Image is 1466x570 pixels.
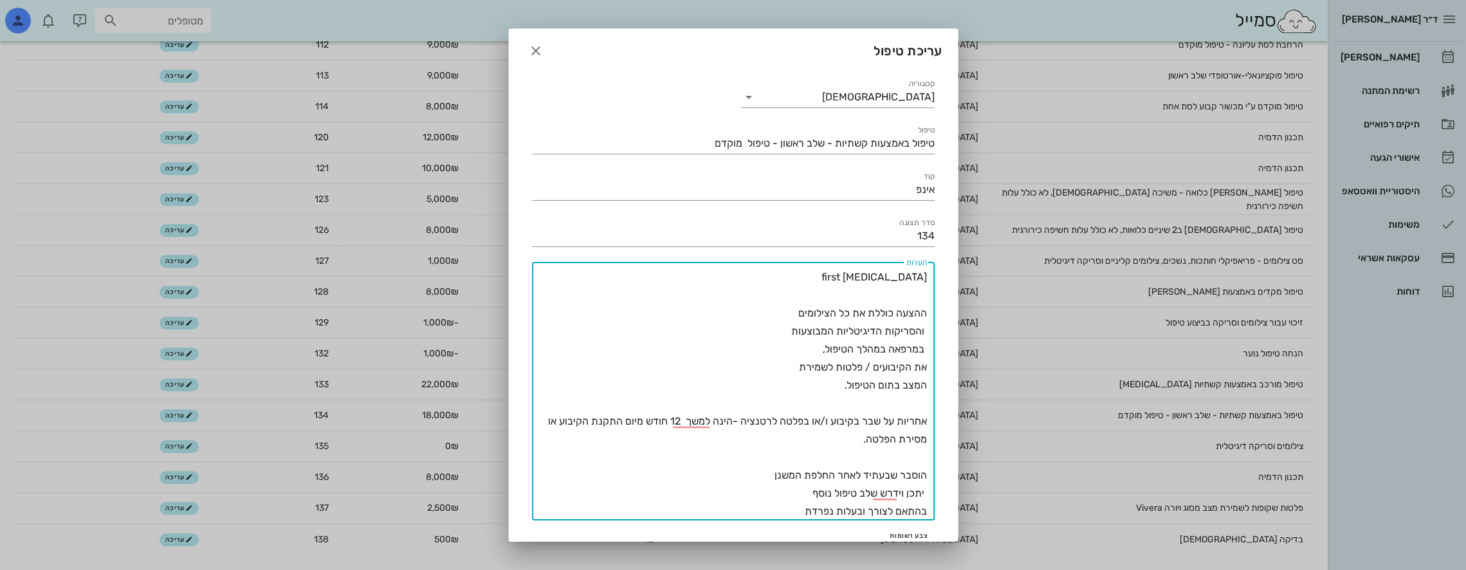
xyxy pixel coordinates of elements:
span: צבע רשומות [890,532,929,540]
label: טיפול [917,125,934,135]
label: קטגוריה [908,79,935,89]
label: הערות [906,258,926,268]
label: סדר תצוגה [899,218,935,228]
div: עריכת טיפול [509,29,958,69]
label: קוד [923,172,934,181]
button: צבע רשומות [884,529,935,542]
